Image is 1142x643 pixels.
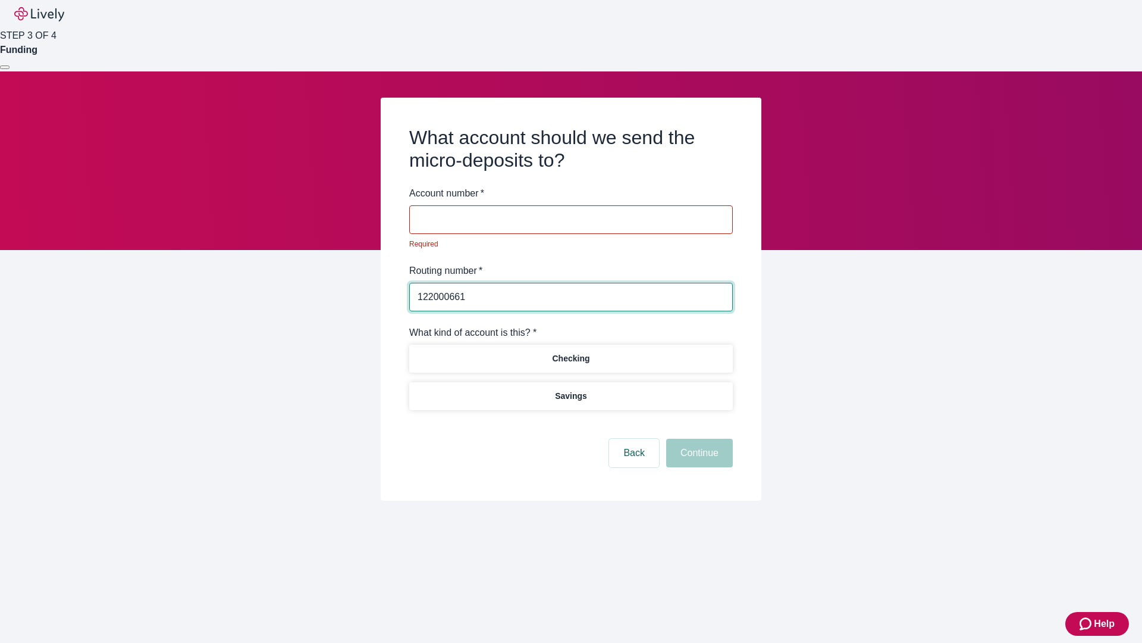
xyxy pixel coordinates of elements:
span: Help [1094,617,1115,631]
p: Required [409,239,724,249]
button: Back [609,439,659,467]
label: Account number [409,186,484,201]
p: Checking [552,352,589,365]
button: Checking [409,345,733,373]
svg: Zendesk support icon [1080,617,1094,631]
button: Zendesk support iconHelp [1065,612,1129,636]
p: Savings [555,390,587,402]
img: Lively [14,7,64,21]
button: Savings [409,382,733,410]
label: What kind of account is this? * [409,326,537,340]
h2: What account should we send the micro-deposits to? [409,126,733,172]
label: Routing number [409,264,482,278]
